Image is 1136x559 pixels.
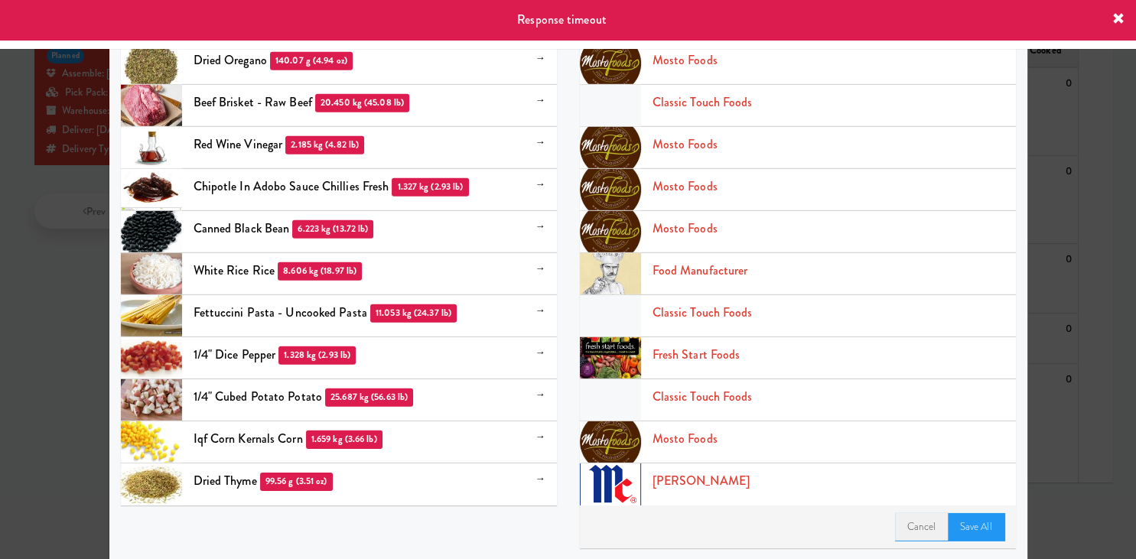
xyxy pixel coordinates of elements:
[535,470,545,489] i: →
[392,178,468,197] span: 1.327 kg (2.93 lb)
[194,135,283,153] span: red wine vinegar
[194,346,276,363] span: 1/4" dice pepper
[194,388,322,405] span: 1/4" cubed potato potato
[370,304,457,323] span: 11.053 kg (24.37 lb)
[517,11,607,28] span: Response timeout
[653,430,718,447] a: Mosto Foods
[535,91,545,110] i: →
[292,220,373,239] span: 6.223 kg (13.72 lb)
[315,94,409,112] span: 20.450 kg (45.08 lb)
[653,472,750,489] a: [PERSON_NAME]
[535,259,545,278] i: →
[278,262,362,281] span: 8.606 kg (18.97 lb)
[653,135,718,153] a: Mosto Foods
[653,388,753,405] a: Classic Touch Foods
[895,513,948,541] a: Cancel
[653,304,753,321] a: Classic Touch Foods
[194,177,389,195] span: chipotle in adobo sauce chillies fresh
[306,431,382,449] span: 1.659 kg (3.66 lb)
[194,430,303,447] span: iqf corn kernals corn
[653,177,718,195] a: Mosto Foods
[948,513,1004,541] a: Save All
[535,301,545,320] i: →
[653,219,718,237] a: Mosto Foods
[194,93,312,111] span: beef brisket - raw beef
[535,49,545,68] i: →
[260,473,333,491] span: 99.56 g (3.51 oz)
[535,175,545,194] i: →
[653,93,753,111] a: Classic Touch Foods
[535,427,545,447] i: →
[653,262,748,279] a: Food Manufacturer
[194,304,367,321] span: fettuccini pasta - uncooked pasta
[535,385,545,405] i: →
[535,343,545,362] i: →
[194,262,275,279] span: white rice rice
[194,472,257,489] span: dried thyme
[653,346,741,363] a: Fresh Start Foods
[194,51,267,69] span: dried oregano
[653,51,718,69] a: Mosto Foods
[270,52,353,70] span: 140.07 g (4.94 oz)
[535,133,545,152] i: →
[535,217,545,236] i: →
[325,388,413,407] span: 25.687 kg (56.63 lb)
[285,136,364,154] span: 2.185 kg (4.82 lb)
[194,219,290,237] span: canned black bean
[278,346,356,365] span: 1.328 kg (2.93 lb)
